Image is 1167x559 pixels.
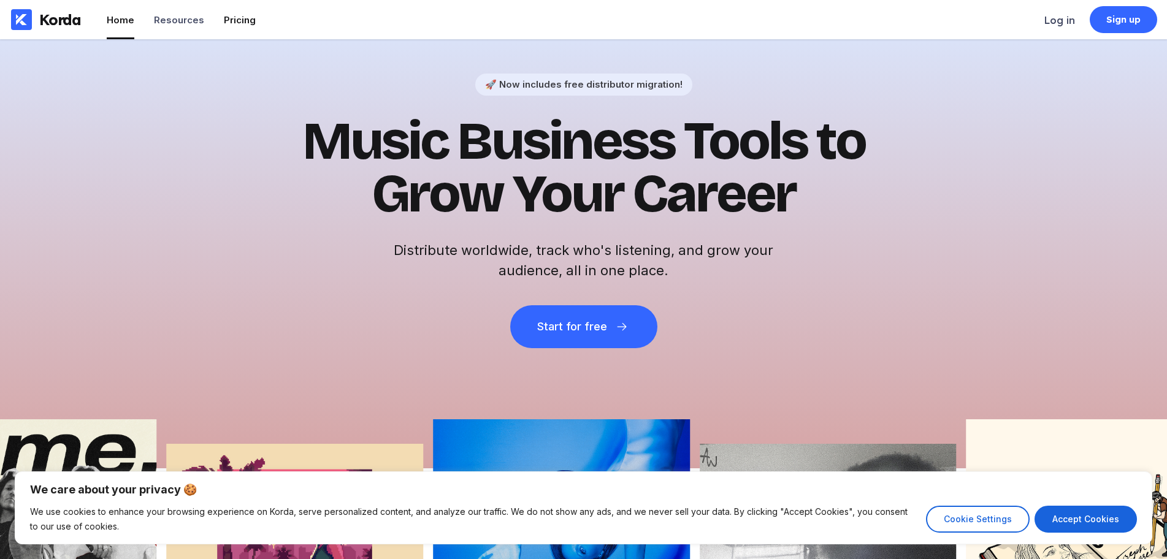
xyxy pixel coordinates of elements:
div: Korda [39,10,81,29]
div: Log in [1044,14,1075,26]
p: We use cookies to enhance your browsing experience on Korda, serve personalized content, and anal... [30,504,917,534]
div: Pricing [224,14,256,26]
div: Home [107,14,134,26]
button: Cookie Settings [926,506,1030,533]
div: 🚀 Now includes free distributor migration! [485,78,683,90]
button: Accept Cookies [1035,506,1137,533]
button: Start for free [510,305,657,348]
div: Resources [154,14,204,26]
div: Sign up [1106,13,1141,26]
h1: Music Business Tools to Grow Your Career [283,115,884,221]
div: Start for free [537,321,607,333]
h2: Distribute worldwide, track who's listening, and grow your audience, all in one place. [388,240,780,281]
a: Sign up [1090,6,1157,33]
p: We care about your privacy 🍪 [30,482,1137,497]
